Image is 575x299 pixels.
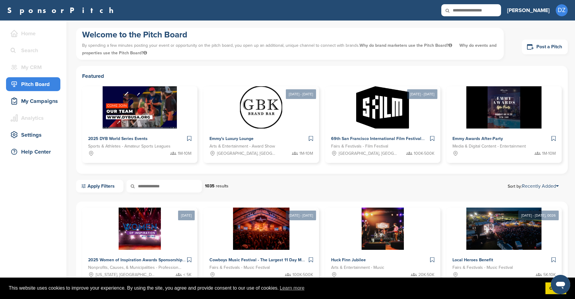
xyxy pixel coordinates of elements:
div: Help Center [9,146,60,157]
span: Media & Digital Content - Entertainment [452,143,526,150]
span: Fairs & Festivals - Music Festival [452,264,513,271]
span: Sort by: [508,184,559,189]
div: [DATE] [178,211,195,220]
span: This website uses cookies to improve your experience. By using the site, you agree and provide co... [9,284,541,293]
img: Sponsorpitch & [356,86,409,129]
div: [DATE] - [DATE] [286,211,316,220]
a: Analytics [6,111,60,125]
span: Fairs & Festivals - Film Festival [331,143,388,150]
div: Search [9,45,60,56]
span: 2025 DYB World Series Events [88,136,148,141]
div: My CRM [9,62,60,73]
span: [GEOGRAPHIC_DATA], [GEOGRAPHIC_DATA] [339,150,398,157]
a: learn more about cookies [279,284,305,293]
h3: [PERSON_NAME] [507,6,550,14]
a: Search [6,43,60,57]
span: 100K-500K [414,150,434,157]
div: Settings [9,129,60,140]
span: 20K-50K [418,272,434,278]
span: 1M-10M [178,150,191,157]
div: Analytics [9,113,60,123]
a: Help Center [6,145,60,159]
div: [DATE] - [DATE], 0026 [518,211,559,220]
div: Home [9,28,60,39]
a: dismiss cookie message [545,282,566,294]
a: Sponsorpitch & 2025 DYB World Series Events Sports & Athletes - Amateur Sports Leagues 1M-10M [82,86,197,163]
div: My Campaigns [9,96,60,107]
span: DZ [556,4,568,16]
img: Sponsorpitch & [119,208,161,250]
img: Sponsorpitch & [466,86,541,129]
a: [PERSON_NAME] [507,4,550,17]
span: Nonprofits, Causes, & Municipalities - Professional Development [88,264,182,271]
img: Sponsorpitch & [362,208,404,250]
span: results [216,183,228,189]
span: 69th San Francisco International Film Festival [331,136,421,141]
span: [US_STATE], [GEOGRAPHIC_DATA] [96,272,155,278]
a: Pitch Board [6,77,60,91]
a: Post a Pitch [522,40,568,54]
img: Sponsorpitch & [103,86,177,129]
a: Apply Filters [76,180,123,192]
a: Home [6,27,60,40]
span: Emmy Awards After-Party [452,136,503,141]
span: Sports & Athletes - Amateur Sports Leagues [88,143,171,150]
a: SponsorPitch [7,6,117,14]
span: 100K-500K [292,272,313,278]
p: By spending a few minutes posting your event or opportunity on the pitch board, you open up an ad... [82,40,498,58]
span: 5K-10K [543,272,556,278]
span: [GEOGRAPHIC_DATA], [GEOGRAPHIC_DATA] [217,150,276,157]
a: [DATE] - [DATE] Sponsorpitch & Emmy's Luxury Lounge Arts & Entertainment - Award Show [GEOGRAPHIC... [203,77,319,163]
span: < 5K [183,272,191,278]
a: My CRM [6,60,60,74]
iframe: Botão para abrir a janela de mensagens [551,275,570,294]
span: Why do brand marketers use the Pitch Board? [359,43,453,48]
img: Sponsorpitch & [466,208,541,250]
span: Cowboys Music Festival - The Largest 11 Day Music Festival in [GEOGRAPHIC_DATA] [209,257,375,262]
span: Local Heroes Benefit [452,257,493,262]
a: Settings [6,128,60,142]
a: [DATE] Sponsorpitch & 2025 Women of Inspiration Awards Sponsorship Nonprofits, Causes, & Municipa... [82,198,197,284]
a: Sponsorpitch & Emmy Awards After-Party Media & Digital Content - Entertainment 1M-10M [446,86,562,163]
span: Emmy's Luxury Lounge [209,136,254,141]
a: [DATE] - [DATE] Sponsorpitch & Cowboys Music Festival - The Largest 11 Day Music Festival in [GEO... [203,198,319,284]
img: Sponsorpitch & [240,86,282,129]
span: Arts & Entertainment - Award Show [209,143,275,150]
span: Fairs & Festivals - Music Festival [209,264,270,271]
div: Pitch Board [9,79,60,90]
a: [DATE] - [DATE], 0026 Sponsorpitch & Local Heroes Benefit Fairs & Festivals - Music Festival 5K-10K [446,198,562,284]
img: Sponsorpitch & [233,208,289,250]
a: [DATE] - [DATE] Sponsorpitch & 69th San Francisco International Film Festival Fairs & Festivals -... [325,77,440,163]
strong: 1035 [205,183,215,189]
a: My Campaigns [6,94,60,108]
a: Recently Added [522,183,559,189]
h1: Welcome to the Pitch Board [82,29,498,40]
div: [DATE] - [DATE] [286,89,316,99]
span: 2025 Women of Inspiration Awards Sponsorship [88,257,182,262]
span: 1M-10M [542,150,556,157]
span: Arts & Entertainment - Music [331,264,384,271]
span: 1M-10M [299,150,313,157]
span: Huck Finn Jubilee [331,257,366,262]
a: Sponsorpitch & Huck Finn Jubilee Arts & Entertainment - Music 20K-50K [325,208,440,284]
div: [DATE] - [DATE] [407,89,437,99]
h2: Featured [82,72,562,80]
